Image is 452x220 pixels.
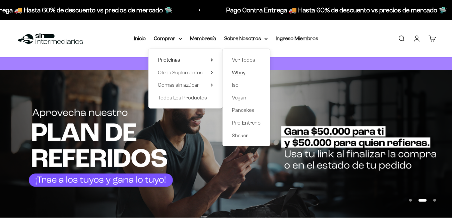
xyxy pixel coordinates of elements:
a: Todos Los Productos [158,93,213,102]
a: Pre-Entreno [232,119,261,127]
a: Iso [232,81,261,89]
summary: Sobre Nosotros [224,34,268,43]
p: Pago Contra Entrega 🚚 Hasta 60% de descuento vs precios de mercado 🛸 [225,5,446,15]
a: Inicio [134,35,146,41]
summary: Comprar [154,34,182,43]
a: Ingreso Miembros [276,35,318,41]
a: Shaker [232,131,261,140]
a: Ver Todos [232,56,261,64]
span: Proteínas [158,57,180,63]
span: Pre-Entreno [232,120,261,126]
summary: Otros Suplementos [158,68,213,77]
span: Gomas sin azúcar [158,82,199,88]
a: Whey [232,68,261,77]
span: Otros Suplementos [158,70,203,75]
span: Iso [232,82,239,88]
a: Pancakes [232,106,261,115]
span: Shaker [232,133,248,138]
span: Ver Todos [232,57,255,63]
summary: Proteínas [158,56,213,64]
span: Whey [232,70,246,75]
a: Vegan [232,93,261,102]
span: Vegan [232,95,246,100]
a: Membresía [190,35,216,41]
span: Todos Los Productos [158,95,207,100]
summary: Gomas sin azúcar [158,81,213,89]
span: Pancakes [232,107,254,113]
